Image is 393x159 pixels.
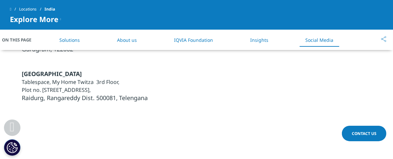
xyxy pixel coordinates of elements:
a: Solutions [59,37,80,43]
li: Tablespace, My Home Twitza 3rd Floor, [22,78,148,86]
span: Contact Us [352,131,377,136]
span: India [45,3,55,15]
a: Social Media [306,37,334,43]
span: Telengana [119,94,148,102]
button: Cookies Settings [4,139,20,156]
a: About us [117,37,137,43]
span: On This Page [2,37,38,43]
span: Explore More [10,15,58,23]
a: Contact Us [342,126,386,141]
span: Raidurg, Rangareddy Dist. 500081, [22,94,118,102]
a: Locations [19,3,45,15]
span: [GEOGRAPHIC_DATA] [22,70,82,78]
li: Plot no. [STREET_ADDRESS], [22,86,148,94]
a: IQVIA Foundation [174,37,213,43]
a: Insights [250,37,268,43]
